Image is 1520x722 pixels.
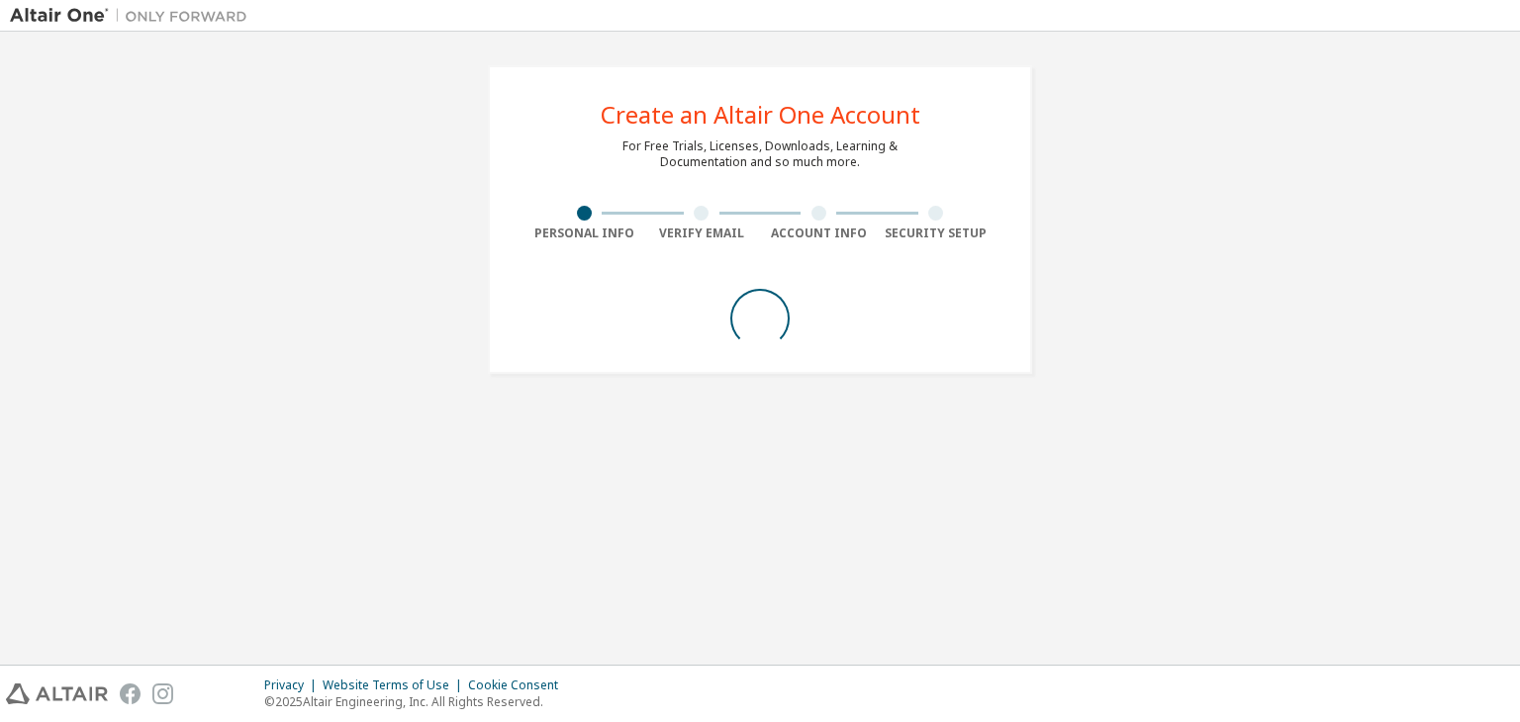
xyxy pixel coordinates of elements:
[601,103,920,127] div: Create an Altair One Account
[525,226,643,241] div: Personal Info
[878,226,996,241] div: Security Setup
[622,138,898,170] div: For Free Trials, Licenses, Downloads, Learning & Documentation and so much more.
[152,683,173,704] img: instagram.svg
[264,677,323,693] div: Privacy
[120,683,141,704] img: facebook.svg
[323,677,468,693] div: Website Terms of Use
[10,6,257,26] img: Altair One
[643,226,761,241] div: Verify Email
[6,683,108,704] img: altair_logo.svg
[760,226,878,241] div: Account Info
[468,677,570,693] div: Cookie Consent
[264,693,570,710] p: © 2025 Altair Engineering, Inc. All Rights Reserved.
